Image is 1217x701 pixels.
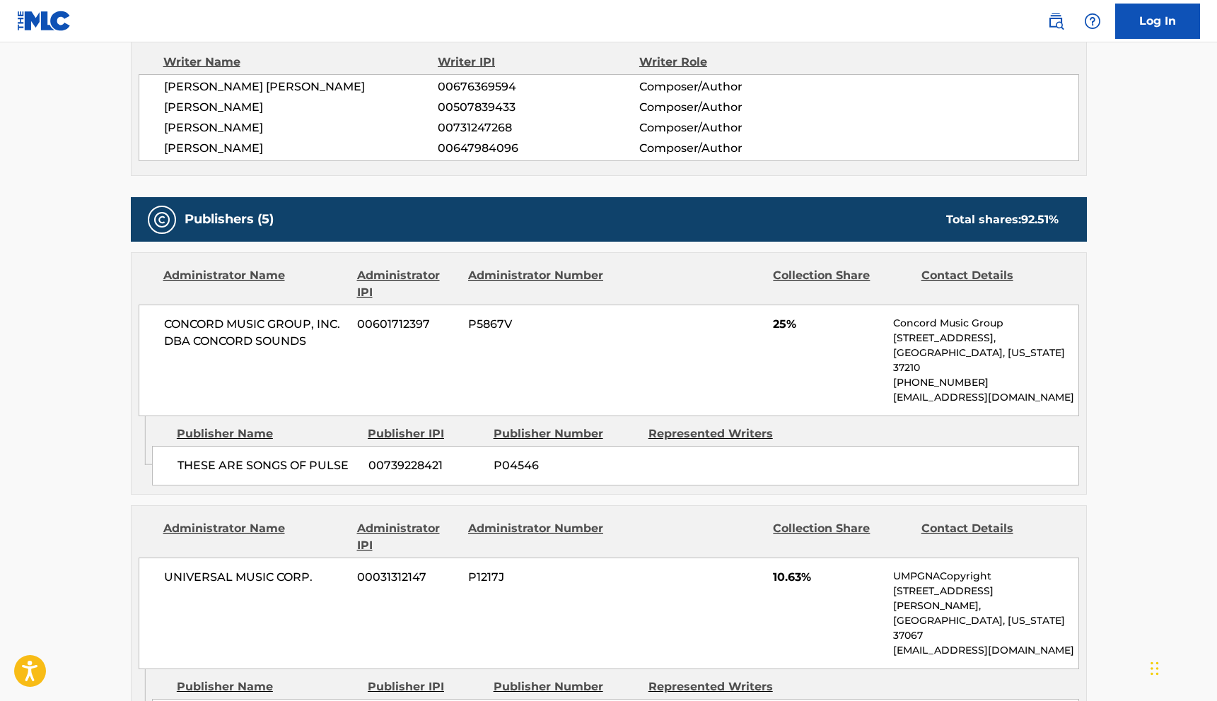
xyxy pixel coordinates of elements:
[639,99,822,116] span: Composer/Author
[921,520,1059,554] div: Contact Details
[1146,633,1217,701] iframe: Chat Widget
[893,331,1078,346] p: [STREET_ADDRESS],
[494,425,638,442] div: Publisher Number
[368,457,483,474] span: 00739228421
[639,54,822,71] div: Writer Role
[468,267,605,301] div: Administrator Number
[438,54,639,71] div: Writer IPI
[164,99,438,116] span: [PERSON_NAME]
[164,140,438,157] span: [PERSON_NAME]
[773,267,910,301] div: Collection Share
[773,520,910,554] div: Collection Share
[1047,13,1064,30] img: search
[153,211,170,228] img: Publishers
[893,613,1078,643] p: [GEOGRAPHIC_DATA], [US_STATE] 37067
[494,457,638,474] span: P04546
[438,99,639,116] span: 00507839433
[1151,647,1159,690] div: Drag
[648,425,793,442] div: Represented Writers
[893,584,1078,613] p: [STREET_ADDRESS][PERSON_NAME],
[921,267,1059,301] div: Contact Details
[893,316,1078,331] p: Concord Music Group
[468,316,605,333] span: P5867V
[185,211,274,228] h5: Publishers (5)
[438,140,639,157] span: 00647984096
[438,119,639,136] span: 00731247268
[468,520,605,554] div: Administrator Number
[494,678,638,695] div: Publisher Number
[946,211,1059,228] div: Total shares:
[163,520,347,554] div: Administrator Name
[1084,13,1101,30] img: help
[639,140,822,157] span: Composer/Author
[357,569,458,586] span: 00031312147
[773,569,883,586] span: 10.63%
[368,678,483,695] div: Publisher IPI
[1115,4,1200,39] a: Log In
[648,678,793,695] div: Represented Writers
[164,569,347,586] span: UNIVERSAL MUSIC CORP.
[893,569,1078,584] p: UMPGNACopyright
[639,78,822,95] span: Composer/Author
[177,457,358,474] span: THESE ARE SONGS OF PULSE
[438,78,639,95] span: 00676369594
[639,119,822,136] span: Composer/Author
[164,78,438,95] span: [PERSON_NAME] [PERSON_NAME]
[1078,7,1107,35] div: Help
[773,316,883,333] span: 25%
[177,678,357,695] div: Publisher Name
[163,54,438,71] div: Writer Name
[163,267,347,301] div: Administrator Name
[164,119,438,136] span: [PERSON_NAME]
[1021,213,1059,226] span: 92.51 %
[164,316,347,350] span: CONCORD MUSIC GROUP, INC. DBA CONCORD SOUNDS
[893,643,1078,658] p: [EMAIL_ADDRESS][DOMAIN_NAME]
[368,425,483,442] div: Publisher IPI
[893,390,1078,405] p: [EMAIL_ADDRESS][DOMAIN_NAME]
[17,11,71,31] img: MLC Logo
[357,316,458,333] span: 00601712397
[357,520,458,554] div: Administrator IPI
[357,267,458,301] div: Administrator IPI
[177,425,357,442] div: Publisher Name
[468,569,605,586] span: P1217J
[893,375,1078,390] p: [PHONE_NUMBER]
[893,346,1078,375] p: [GEOGRAPHIC_DATA], [US_STATE] 37210
[1042,7,1070,35] a: Public Search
